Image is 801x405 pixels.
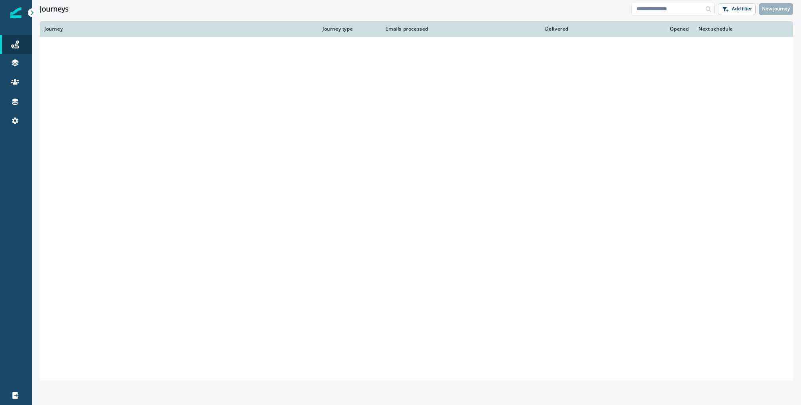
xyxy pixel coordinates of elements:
[382,26,428,32] div: Emails processed
[438,26,569,32] div: Delivered
[323,26,373,32] div: Journey type
[732,6,752,12] p: Add filter
[10,7,21,18] img: Inflection
[762,6,790,12] p: New journey
[759,3,793,15] button: New journey
[718,3,756,15] button: Add filter
[40,5,69,13] h1: Journeys
[698,26,768,32] div: Next schedule
[578,26,689,32] div: Opened
[44,26,313,32] div: Journey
